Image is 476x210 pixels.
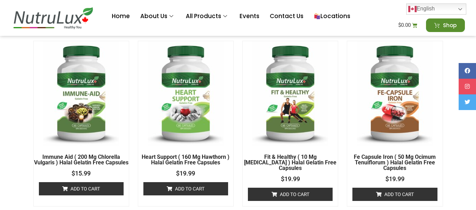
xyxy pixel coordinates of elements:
[234,2,265,30] a: Events
[39,182,124,195] a: Add to cart: “Immune Aid ( 200 mg Chlorella Vulgaris ) Halal Gelatin Free Capsules”
[408,5,417,13] img: en
[426,18,465,32] a: Shop
[443,23,457,28] span: Shop
[138,154,233,165] a: Heart Support ( 160 mg Hawthorn ) Halal Gelatin Free Capsules
[43,41,119,146] img: Immune Aid ( 200 mg Chlorella Vulgaris ) Halal Gelatin Free Capsules
[34,154,129,165] a: Immune Aid ( 200 mg Chlorella Vulgaris ) Halal Gelatin Free Capsules
[385,175,389,182] span: $
[143,182,228,195] a: Add to cart: “Heart Support ( 160 mg Hawthorn ) Halal Gelatin Free Capsules”
[281,175,300,182] bdi: 19.99
[72,170,91,177] bdi: 15.99
[398,22,401,28] span: $
[281,175,284,182] span: $
[135,2,181,30] a: About Us
[72,170,75,177] span: $
[352,188,437,201] a: Add to cart: “Fe Capsule Iron ( 50 mg Ocimum Tenuiflorum ) Halal Gelatin Free Capsules”
[398,22,411,28] bdi: 0.00
[314,13,320,19] img: 🛍️
[248,188,333,201] a: Add to cart: “Fit & Healthy ( 10 mg Vitamin B12 ) Halal Gelatin Free Capsules”
[265,2,309,30] a: Contact Us
[252,41,328,146] img: Fit & Healthy ( 10 mg Vitamin B12 ) Halal Gelatin Free Capsules
[181,2,234,30] a: All Products
[176,170,179,177] span: $
[406,3,466,15] a: English
[357,41,433,146] img: Fe Capsule Iron ( 50 mg Ocimum Tenuiflorum ) Halal Gelatin Free Capsules
[309,2,356,30] a: Locations
[347,154,442,171] a: Fe Capsule Iron ( 50 mg Ocimum Tenuiflorum ) Halal Gelatin Free Capsules
[107,2,135,30] a: Home
[176,170,195,177] bdi: 19.99
[243,154,338,171] a: Fit & Healthy ( 10 mg [MEDICAL_DATA] ) Halal Gelatin Free Capsules
[385,175,404,182] bdi: 19.99
[390,18,426,32] a: $0.00
[148,41,224,146] img: Heart Support ( 160 mg Hawthorn ) Halal Gelatin Free Capsules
